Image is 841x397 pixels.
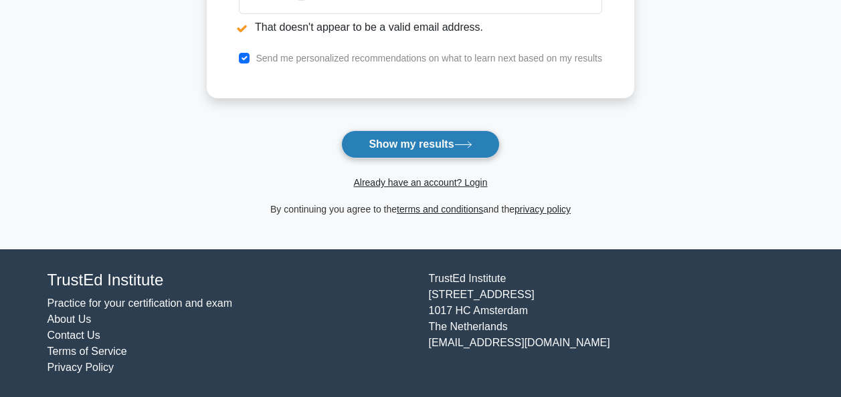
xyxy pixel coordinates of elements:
[199,201,642,217] div: By continuing you agree to the and the
[421,271,802,376] div: TrustEd Institute [STREET_ADDRESS] 1017 HC Amsterdam The Netherlands [EMAIL_ADDRESS][DOMAIN_NAME]
[239,19,602,35] li: That doesn't appear to be a valid email address.
[48,346,127,357] a: Terms of Service
[397,204,483,215] a: terms and conditions
[48,329,100,341] a: Contact Us
[341,130,499,158] button: Show my results
[353,177,487,188] a: Already have an account? Login
[515,204,571,215] a: privacy policy
[256,53,602,63] label: Send me personalized recommendations on what to learn next based on my results
[48,313,92,325] a: About Us
[48,362,114,373] a: Privacy Policy
[48,271,413,290] h4: TrustEd Institute
[48,297,233,309] a: Practice for your certification and exam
